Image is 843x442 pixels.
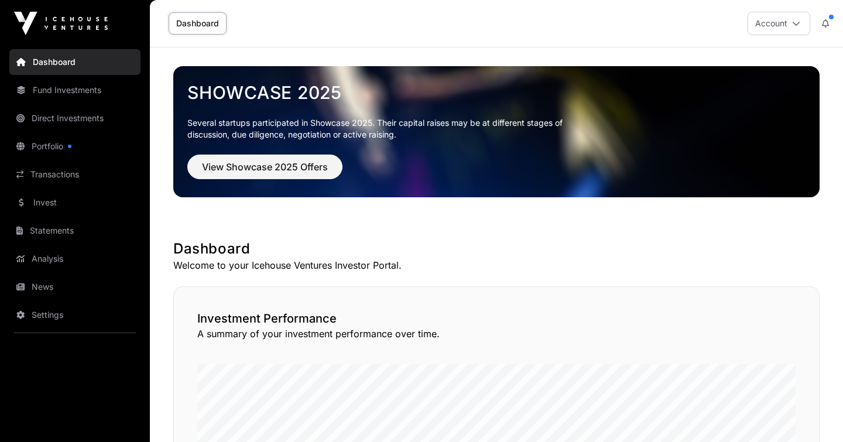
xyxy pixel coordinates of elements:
a: Dashboard [9,49,140,75]
a: Statements [9,218,140,244]
a: View Showcase 2025 Offers [187,166,342,178]
a: Dashboard [169,12,227,35]
a: News [9,274,140,300]
a: Invest [9,190,140,215]
a: Transactions [9,162,140,187]
a: Direct Investments [9,105,140,131]
iframe: Chat Widget [784,386,843,442]
button: Account [748,12,810,35]
a: Settings [9,302,140,328]
a: Portfolio [9,133,140,159]
h2: Investment Performance [197,310,796,327]
span: View Showcase 2025 Offers [202,160,328,174]
p: Several startups participated in Showcase 2025. Their capital raises may be at different stages o... [187,117,581,141]
a: Fund Investments [9,77,140,103]
img: Icehouse Ventures Logo [14,12,108,35]
img: Showcase 2025 [173,66,820,197]
a: Showcase 2025 [187,82,806,103]
p: Welcome to your Icehouse Ventures Investor Portal. [173,258,820,272]
button: View Showcase 2025 Offers [187,155,342,179]
p: A summary of your investment performance over time. [197,327,796,341]
h1: Dashboard [173,239,820,258]
a: Analysis [9,246,140,272]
